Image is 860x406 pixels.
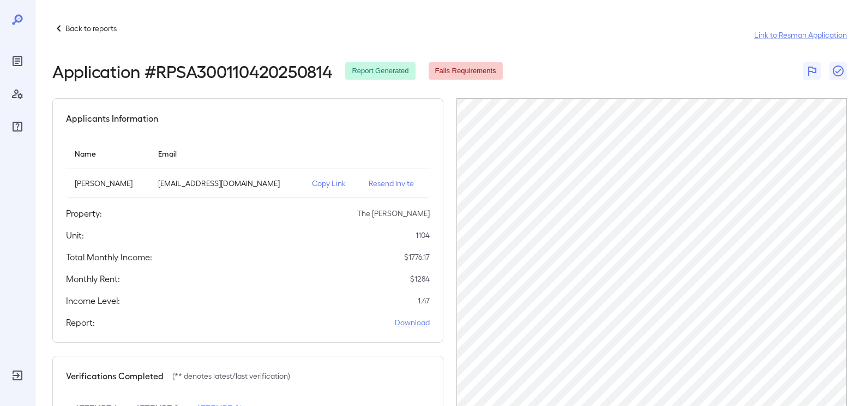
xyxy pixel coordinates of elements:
[66,316,95,329] h5: Report:
[803,62,821,80] button: Flag Report
[66,229,84,242] h5: Unit:
[416,230,430,241] p: 1104
[754,29,847,40] a: Link to Resman Application
[66,138,430,198] table: simple table
[66,207,102,220] h5: Property:
[429,66,503,76] span: Fails Requirements
[418,295,430,306] p: 1.47
[9,367,26,384] div: Log Out
[66,294,120,307] h5: Income Level:
[66,272,120,285] h5: Monthly Rent:
[66,138,149,169] th: Name
[52,61,332,81] h2: Application # RPSA300110420250814
[149,138,303,169] th: Email
[172,371,290,381] p: (** denotes latest/last verification)
[829,62,847,80] button: Close Report
[9,85,26,103] div: Manage Users
[158,178,294,189] p: [EMAIL_ADDRESS][DOMAIN_NAME]
[345,66,415,76] span: Report Generated
[404,252,430,262] p: $ 1776.17
[75,178,141,189] p: [PERSON_NAME]
[9,118,26,135] div: FAQ
[9,52,26,70] div: Reports
[66,250,152,264] h5: Total Monthly Income:
[369,178,420,189] p: Resend Invite
[65,23,117,34] p: Back to reports
[66,112,158,125] h5: Applicants Information
[395,317,430,328] a: Download
[357,208,430,219] p: The [PERSON_NAME]
[312,178,351,189] p: Copy Link
[410,273,430,284] p: $ 1284
[66,369,164,383] h5: Verifications Completed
